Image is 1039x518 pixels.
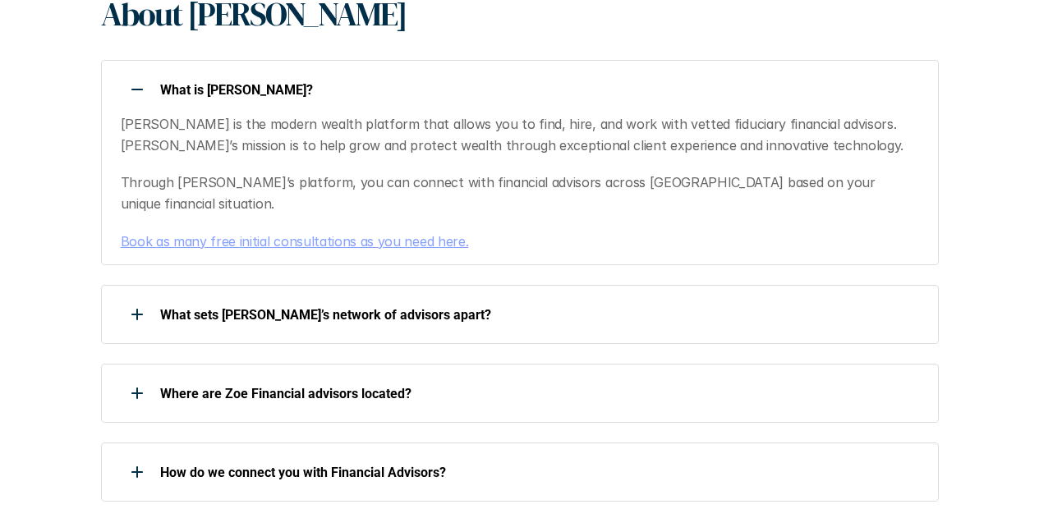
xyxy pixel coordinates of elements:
p: What sets [PERSON_NAME]’s network of advisors apart? [160,307,917,323]
p: What is [PERSON_NAME]? [160,82,917,98]
a: Book as many free initial consultations as you need here. [121,233,469,250]
p: Through [PERSON_NAME]’s platform, you can connect with financial advisors across [GEOGRAPHIC_DATA... [121,172,918,214]
p: How do we connect you with Financial Advisors? [160,465,917,480]
p: Where are Zoe Financial advisors located? [160,386,917,401]
p: [PERSON_NAME] is the modern wealth platform that allows you to find, hire, and work with vetted f... [121,114,918,156]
